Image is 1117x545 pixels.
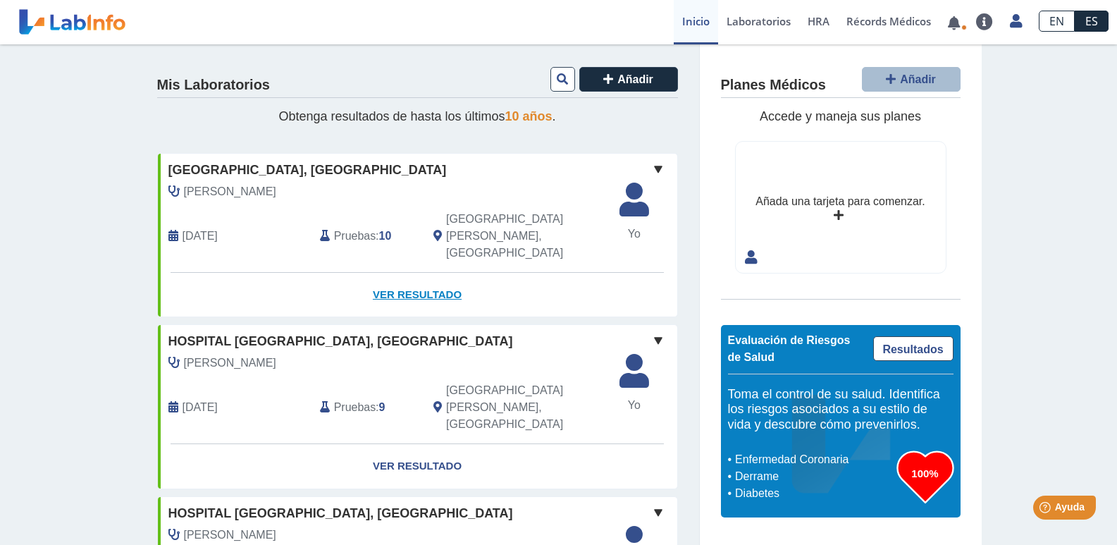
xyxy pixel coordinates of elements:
span: Yo [611,397,658,414]
h5: Toma el control de su salud. Identifica los riesgos asociados a su estilo de vida y descubre cómo... [728,387,954,433]
span: Diaz Perez, Sonia [184,183,276,200]
span: Evaluación de Riesgos de Salud [728,334,851,363]
div: Añada una tarjeta para comenzar. [755,193,925,210]
span: Reyes Pena, Jose [184,355,276,372]
li: Derrame [732,468,897,485]
span: Alvarez, Dalitza [184,527,276,544]
div: : [309,211,423,262]
a: Resultados [873,336,954,361]
span: Pruebas [334,228,376,245]
span: Accede y maneja sus planes [760,109,921,123]
span: Añadir [900,73,936,85]
span: 10 años [505,109,553,123]
button: Añadir [862,67,961,92]
iframe: Help widget launcher [992,490,1101,529]
span: Pruebas [334,399,376,416]
a: Ver Resultado [158,444,677,489]
h3: 100% [897,465,954,482]
button: Añadir [579,67,678,92]
h4: Planes Médicos [721,77,826,94]
span: HRA [808,14,829,28]
span: Hospital [GEOGRAPHIC_DATA], [GEOGRAPHIC_DATA] [168,332,513,351]
li: Enfermedad Coronaria [732,451,897,468]
div: : [309,382,423,433]
span: San Juan, PR [446,211,602,262]
span: San Juan, PR [446,382,602,433]
h4: Mis Laboratorios [157,77,270,94]
b: 9 [379,401,385,413]
span: Añadir [617,73,653,85]
li: Diabetes [732,485,897,502]
span: [GEOGRAPHIC_DATA], [GEOGRAPHIC_DATA] [168,161,447,180]
span: 2025-10-08 [183,228,218,245]
span: Obtenga resultados de hasta los últimos . [278,109,555,123]
span: Hospital [GEOGRAPHIC_DATA], [GEOGRAPHIC_DATA] [168,504,513,523]
span: 2022-10-25 [183,399,218,416]
a: ES [1075,11,1109,32]
span: Yo [611,226,658,243]
b: 10 [379,230,392,242]
a: EN [1039,11,1075,32]
a: Ver Resultado [158,273,677,317]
